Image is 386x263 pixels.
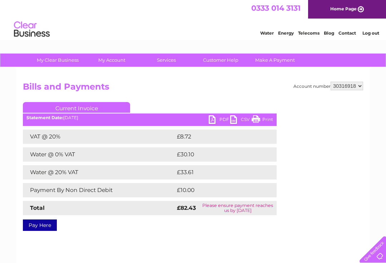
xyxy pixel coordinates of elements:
img: logo.png [14,19,50,40]
div: Clear Business is a trading name of Verastar Limited (registered in [GEOGRAPHIC_DATA] No. 3667643... [25,4,362,35]
td: £33.61 [175,165,262,179]
td: £30.10 [175,147,262,162]
a: Log out [362,30,379,36]
td: Water @ 0% VAT [23,147,175,162]
td: VAT @ 20% [23,130,175,144]
div: [DATE] [23,115,277,120]
b: Statement Date: [26,115,63,120]
a: Make A Payment [246,54,305,67]
a: Telecoms [298,30,320,36]
a: 0333 014 3131 [251,4,301,12]
a: Energy [278,30,294,36]
h2: Bills and Payments [23,82,363,95]
a: Current Invoice [23,102,130,113]
a: Pay Here [23,219,57,231]
strong: Total [30,204,45,211]
a: Water [260,30,274,36]
td: £8.72 [175,130,260,144]
a: My Account [83,54,142,67]
a: PDF [209,115,230,126]
div: Account number [293,82,363,90]
strong: £82.43 [177,204,196,211]
td: Please ensure payment reaches us by [DATE] [199,201,277,215]
a: CSV [230,115,252,126]
td: Payment By Non Direct Debit [23,183,175,197]
td: Water @ 20% VAT [23,165,175,179]
a: Services [137,54,196,67]
a: Customer Help [191,54,250,67]
a: Contact [338,30,356,36]
td: £10.00 [175,183,262,197]
a: Print [252,115,273,126]
a: Blog [324,30,334,36]
a: My Clear Business [28,54,87,67]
